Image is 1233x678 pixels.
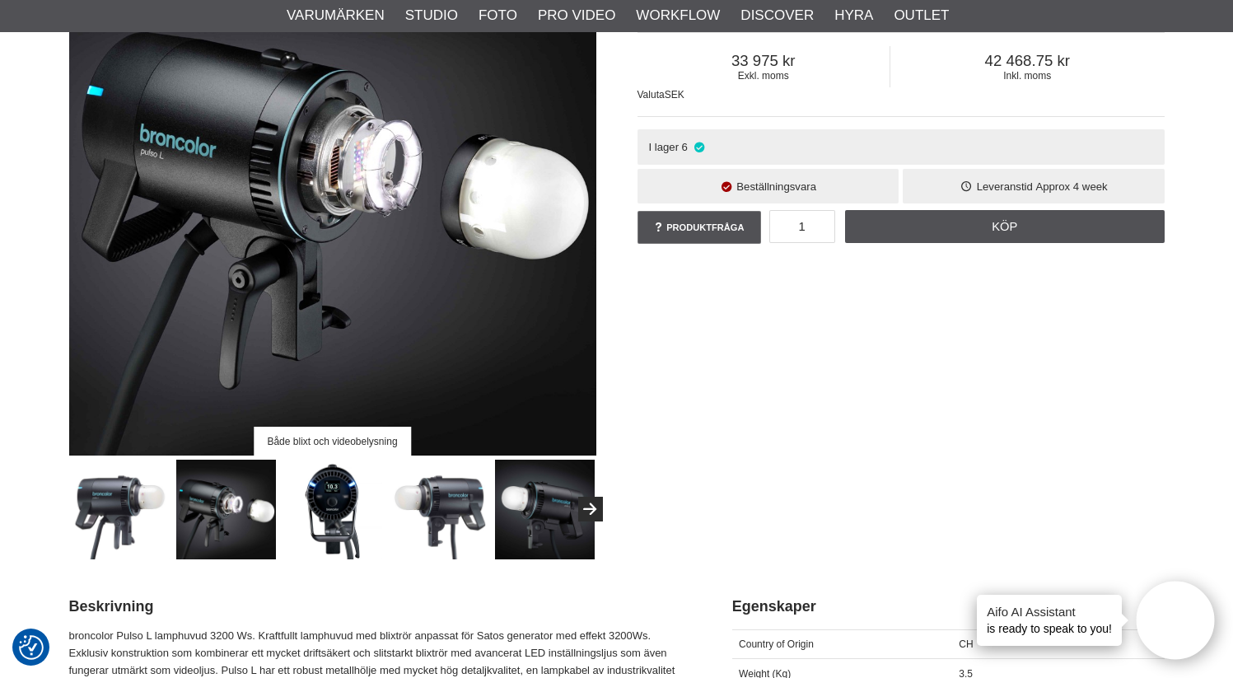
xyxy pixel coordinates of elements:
[254,427,411,456] div: Både blixt och videobelysning
[834,5,873,26] a: Hyra
[732,596,1165,617] h2: Egenskaper
[538,5,615,26] a: Pro Video
[638,89,665,101] span: Valuta
[977,180,1033,193] span: Leveranstid
[665,89,684,101] span: SEK
[578,497,603,521] button: Next
[648,141,679,153] span: I lager
[959,638,973,650] span: CH
[894,5,949,26] a: Outlet
[283,460,382,559] img: Styrning direkt på lamphuvudet
[287,5,385,26] a: Varumärken
[389,460,488,559] img: Mycket robust konstruktion
[19,635,44,660] img: Revisit consent button
[890,52,1164,70] span: 42 468.75
[69,596,691,617] h2: Beskrivning
[692,141,706,153] i: I lager
[70,460,170,559] img: broncolor L Pulso 3200 J
[987,603,1112,620] h4: Aifo AI Assistant
[740,5,814,26] a: Discover
[638,211,761,244] a: Produktfråga
[495,460,595,559] img: Fokuserbart lamphuvud
[682,141,688,153] span: 6
[1035,180,1107,193] span: Approx 4 week
[638,70,890,82] span: Exkl. moms
[739,638,814,650] span: Country of Origin
[19,633,44,662] button: Samtyckesinställningar
[176,460,276,559] img: Både blixt och videobelysning
[479,5,517,26] a: Foto
[890,70,1164,82] span: Inkl. moms
[638,52,890,70] span: 33 975
[405,5,458,26] a: Studio
[977,595,1122,646] div: is ready to speak to you!
[845,210,1165,243] a: Köp
[736,180,816,193] span: Beställningsvara
[636,5,720,26] a: Workflow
